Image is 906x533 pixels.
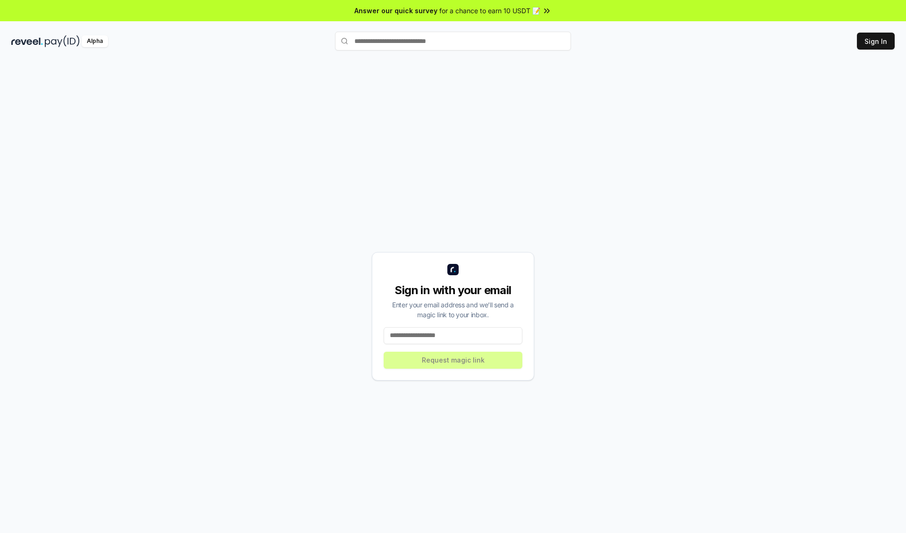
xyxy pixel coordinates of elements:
div: Alpha [82,35,108,47]
div: Sign in with your email [384,283,522,298]
div: Enter your email address and we’ll send a magic link to your inbox. [384,300,522,320]
img: logo_small [447,264,459,275]
span: Answer our quick survey [354,6,437,16]
span: for a chance to earn 10 USDT 📝 [439,6,540,16]
button: Sign In [857,33,895,50]
img: pay_id [45,35,80,47]
img: reveel_dark [11,35,43,47]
